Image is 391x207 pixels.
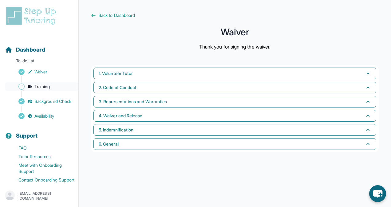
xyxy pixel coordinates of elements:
button: 5. Indemnification [93,124,376,136]
a: Contact Onboarding Support [5,176,78,184]
p: Thank you for signing the waiver. [199,43,271,50]
button: 2. Code of Conduct [93,82,376,93]
button: 3. Representations and Warranties [93,96,376,107]
a: Back to Dashboard [91,12,379,18]
a: Availability [5,112,78,120]
button: 6. General [93,138,376,150]
span: 2. Code of Conduct [99,84,136,91]
a: Training [5,82,78,91]
a: FAQ [5,144,78,152]
span: 3. Representations and Warranties [99,99,167,105]
span: 4. Waiver and Release [99,113,142,119]
span: Waiver [34,69,47,75]
span: 6. General [99,141,119,147]
h1: Waiver [91,28,379,36]
button: 1. Volunteer Tutor [93,68,376,79]
span: Training [34,84,50,90]
a: Dashboard [5,45,45,54]
button: [EMAIL_ADDRESS][DOMAIN_NAME] [5,190,73,201]
a: Background Check [5,97,78,106]
p: To-do list [2,58,76,66]
span: Back to Dashboard [98,12,135,18]
a: Waiver [5,68,78,76]
span: Dashboard [16,45,45,54]
button: Dashboard [2,36,76,57]
button: chat-button [369,185,386,202]
p: [EMAIL_ADDRESS][DOMAIN_NAME] [18,191,73,201]
span: Support [16,131,38,140]
a: Meet with Onboarding Support [5,161,78,176]
button: Support [2,122,76,143]
span: Availability [34,113,54,119]
img: logo [5,6,60,26]
span: 1. Volunteer Tutor [99,70,133,76]
a: Tutor Resources [5,152,78,161]
span: 5. Indemnification [99,127,133,133]
button: 4. Waiver and Release [93,110,376,122]
span: Background Check [34,98,71,104]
